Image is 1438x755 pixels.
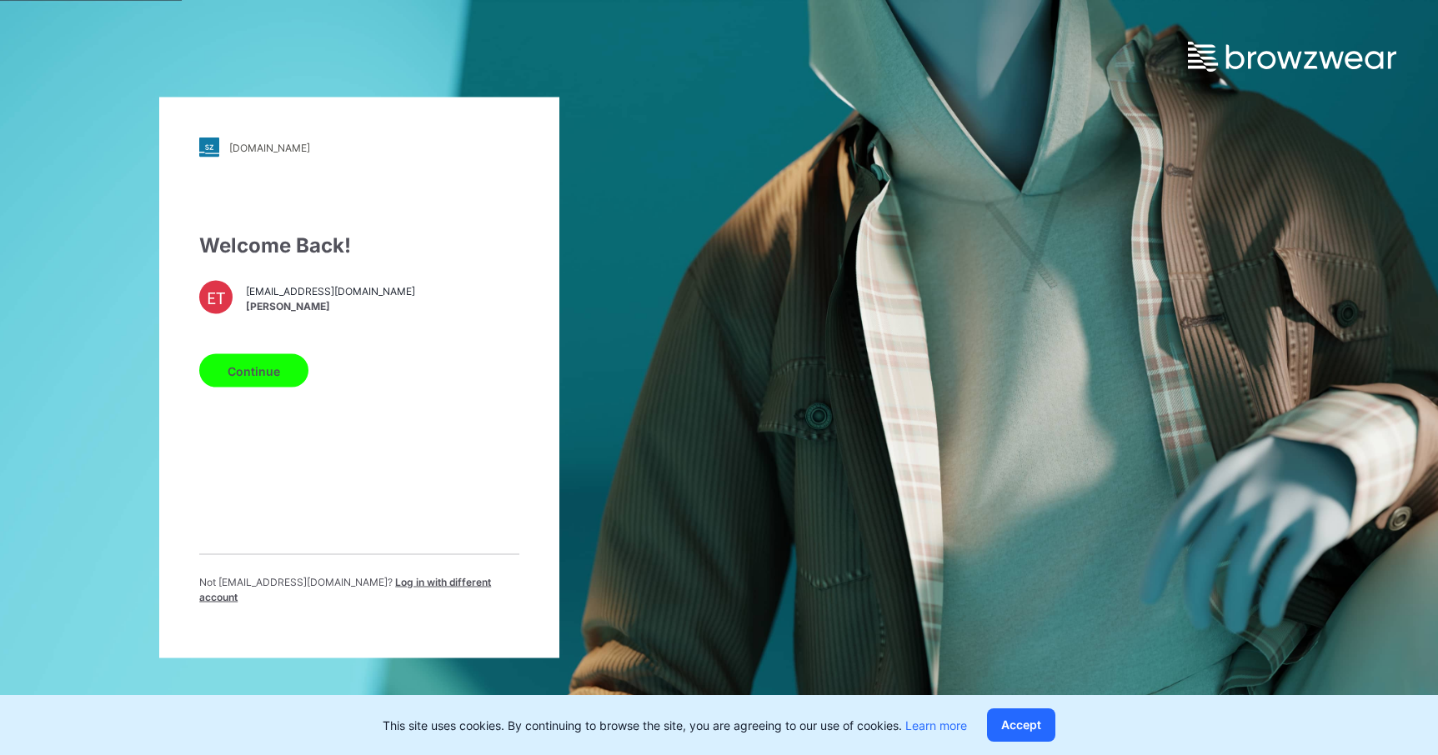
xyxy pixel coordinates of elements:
a: Learn more [905,718,967,732]
span: [EMAIL_ADDRESS][DOMAIN_NAME] [246,283,415,298]
span: [PERSON_NAME] [246,298,415,313]
div: ET [199,281,233,314]
button: Accept [987,708,1055,742]
p: Not [EMAIL_ADDRESS][DOMAIN_NAME] ? [199,575,519,605]
div: Welcome Back! [199,231,519,261]
button: Continue [199,354,308,387]
a: [DOMAIN_NAME] [199,137,519,157]
img: stylezone-logo.562084cfcfab977791bfbf7441f1a819.svg [199,137,219,157]
div: [DOMAIN_NAME] [229,141,310,153]
img: browzwear-logo.e42bd6dac1945053ebaf764b6aa21510.svg [1188,42,1396,72]
p: This site uses cookies. By continuing to browse the site, you are agreeing to our use of cookies. [383,717,967,734]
